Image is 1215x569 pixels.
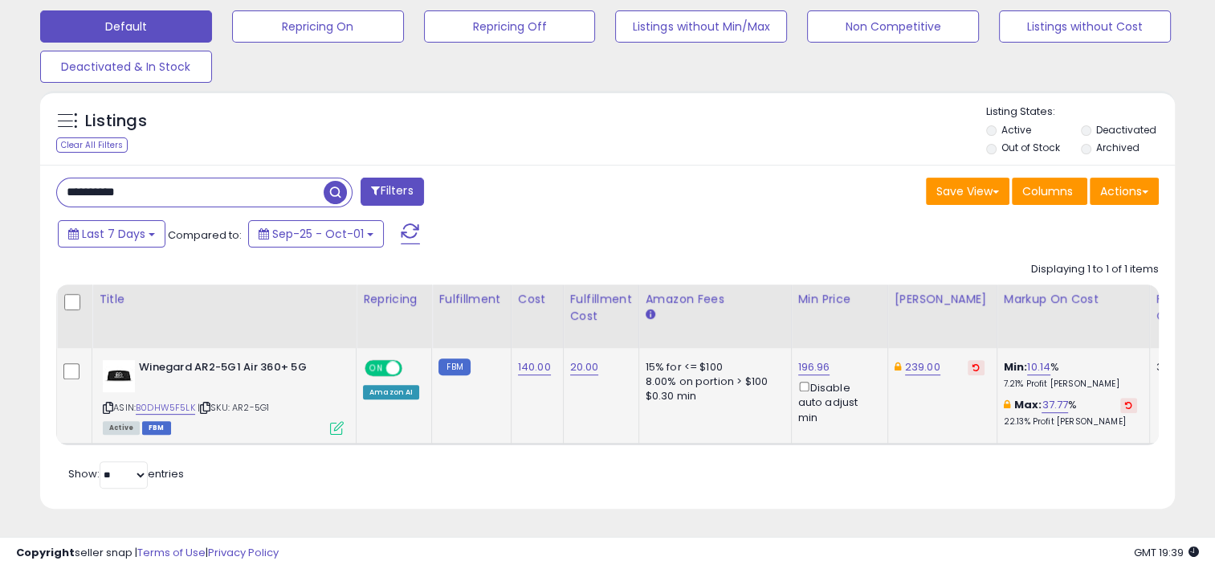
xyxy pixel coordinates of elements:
[400,362,426,375] span: OFF
[99,291,349,308] div: Title
[103,421,140,435] span: All listings currently available for purchase on Amazon
[895,291,990,308] div: [PERSON_NAME]
[798,359,830,375] a: 196.96
[272,226,364,242] span: Sep-25 - Oct-01
[16,545,75,560] strong: Copyright
[999,10,1171,43] button: Listings without Cost
[1156,360,1206,375] div: 31
[361,178,423,206] button: Filters
[136,401,195,415] a: B0DHW5F5LK
[1004,359,1028,375] b: Min:
[56,137,128,153] div: Clear All Filters
[40,10,212,43] button: Default
[646,360,779,375] div: 15% for <= $100
[1134,545,1199,560] span: 2025-10-9 19:39 GMT
[363,291,425,308] div: Repricing
[646,389,779,403] div: $0.30 min
[103,360,135,392] img: 31EAGaY3YzL._SL40_.jpg
[1027,359,1050,375] a: 10.14
[1004,416,1137,428] p: 22.13% Profit [PERSON_NAME]
[518,291,557,308] div: Cost
[1001,141,1060,154] label: Out of Stock
[1042,397,1068,413] a: 37.77
[615,10,787,43] button: Listings without Min/Max
[646,291,785,308] div: Amazon Fees
[40,51,212,83] button: Deactivated & In Stock
[798,291,881,308] div: Min Price
[1156,291,1212,325] div: Fulfillable Quantity
[1096,123,1156,137] label: Deactivated
[570,291,632,325] div: Fulfillment Cost
[366,362,386,375] span: ON
[363,385,419,399] div: Amazon AI
[1012,178,1087,205] button: Columns
[139,360,334,379] b: Winegard AR2-5G1 Air 360+ 5G
[82,226,145,242] span: Last 7 Days
[1022,183,1073,199] span: Columns
[16,546,279,561] div: seller snap | |
[232,10,404,43] button: Repricing On
[986,104,1175,120] p: Listing States:
[68,466,184,481] span: Show: entries
[1004,360,1137,390] div: %
[85,110,147,133] h5: Listings
[570,359,599,375] a: 20.00
[1096,141,1140,154] label: Archived
[58,220,165,248] button: Last 7 Days
[137,545,206,560] a: Terms of Use
[142,421,171,435] span: FBM
[1031,262,1159,277] div: Displaying 1 to 1 of 1 items
[905,359,940,375] a: 239.00
[103,360,344,433] div: ASIN:
[198,401,269,414] span: | SKU: AR2-5G1
[798,379,875,425] div: Disable auto adjust min
[646,375,779,389] div: 8.00% on portion > $100
[646,308,655,322] small: Amazon Fees.
[518,359,551,375] a: 140.00
[424,10,596,43] button: Repricing Off
[438,291,504,308] div: Fulfillment
[1001,123,1031,137] label: Active
[1004,291,1143,308] div: Markup on Cost
[807,10,979,43] button: Non Competitive
[1004,398,1137,428] div: %
[208,545,279,560] a: Privacy Policy
[168,227,242,243] span: Compared to:
[1014,397,1042,412] b: Max:
[1090,178,1159,205] button: Actions
[926,178,1009,205] button: Save View
[1004,379,1137,390] p: 7.21% Profit [PERSON_NAME]
[248,220,384,248] button: Sep-25 - Oct-01
[997,284,1149,348] th: The percentage added to the cost of goods (COGS) that forms the calculator for Min & Max prices.
[438,358,470,375] small: FBM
